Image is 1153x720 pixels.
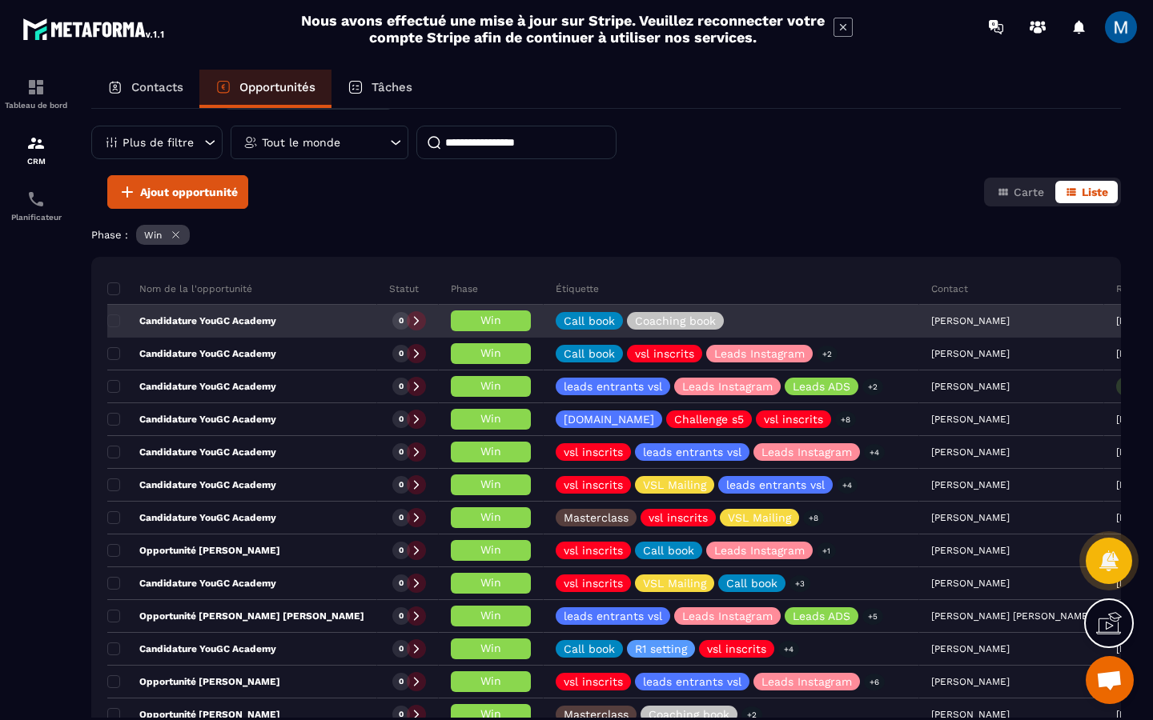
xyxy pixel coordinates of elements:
[26,190,46,209] img: scheduler
[682,381,773,392] p: Leads Instagram
[728,512,791,523] p: VSL Mailing
[107,282,252,295] p: Nom de la l'opportunité
[300,12,826,46] h2: Nous avons effectué une mise à jour sur Stripe. Veuillez reconnecter votre compte Stripe afin de ...
[480,412,501,425] span: Win
[4,66,68,122] a: formationformationTableau de bord
[399,643,404,654] p: 0
[107,675,280,688] p: Opportunité [PERSON_NAME]
[726,479,825,490] p: leads entrants vsl
[107,380,276,393] p: Candidature YouGC Academy
[682,610,773,622] p: Leads Instagram
[131,80,183,94] p: Contacts
[26,134,46,153] img: formation
[837,477,858,494] p: +4
[107,314,276,327] p: Candidature YouGC Academy
[480,478,501,490] span: Win
[480,576,501,589] span: Win
[480,642,501,654] span: Win
[1055,181,1118,203] button: Liste
[107,544,280,557] p: Opportunité [PERSON_NAME]
[107,347,276,360] p: Candidature YouGC Academy
[140,184,238,200] span: Ajout opportunité
[399,676,404,687] p: 0
[480,609,501,622] span: Win
[91,70,199,108] a: Contacts
[564,676,623,687] p: vsl inscrits
[480,543,501,556] span: Win
[480,445,501,458] span: Win
[389,282,419,295] p: Statut
[793,610,850,622] p: Leads ADS
[480,510,501,523] span: Win
[4,157,68,166] p: CRM
[372,80,412,94] p: Tâches
[480,707,501,720] span: Win
[1086,656,1134,704] a: Ouvrir le chat
[564,315,615,326] p: Call book
[789,575,810,592] p: +3
[714,348,805,359] p: Leads Instagram
[643,676,741,687] p: leads entrants vsl
[862,378,883,395] p: +2
[399,479,404,490] p: 0
[107,610,364,622] p: Opportunité [PERSON_NAME] [PERSON_NAME]
[817,346,838,362] p: +2
[4,122,68,178] a: formationformationCRM
[674,414,744,425] p: Challenge s5
[817,542,836,559] p: +1
[564,578,623,589] p: vsl inscrits
[635,643,687,654] p: R1 setting
[480,346,501,359] span: Win
[635,315,716,326] p: Coaching book
[399,545,404,556] p: 0
[399,610,404,622] p: 0
[564,446,623,458] p: vsl inscrits
[262,137,340,148] p: Tout le monde
[144,230,162,241] p: Win
[761,446,852,458] p: Leads Instagram
[4,213,68,222] p: Planificateur
[4,178,68,234] a: schedulerschedulerPlanificateur
[4,101,68,110] p: Tableau de bord
[26,78,46,97] img: formation
[556,282,599,295] p: Étiquette
[635,348,694,359] p: vsl inscrits
[564,610,662,622] p: leads entrants vsl
[726,578,777,589] p: Call book
[399,446,404,458] p: 0
[714,545,805,556] p: Leads Instagram
[399,315,404,326] p: 0
[22,14,167,43] img: logo
[123,137,194,148] p: Plus de filtre
[451,282,478,295] p: Phase
[803,510,824,526] p: +8
[931,282,968,295] p: Contact
[778,641,799,658] p: +4
[649,709,729,720] p: Coaching book
[91,229,128,241] p: Phase :
[239,80,315,94] p: Opportunités
[480,379,501,392] span: Win
[564,709,629,720] p: Masterclass
[707,643,766,654] p: vsl inscrits
[107,413,276,426] p: Candidature YouGC Academy
[643,545,694,556] p: Call book
[564,414,654,425] p: [DOMAIN_NAME]
[564,348,615,359] p: Call book
[564,479,623,490] p: vsl inscrits
[564,512,629,523] p: Masterclass
[761,676,852,687] p: Leads Instagram
[107,175,248,209] button: Ajout opportunité
[399,578,404,589] p: 0
[399,709,404,720] p: 0
[987,181,1054,203] button: Carte
[1082,186,1108,198] span: Liste
[835,411,856,428] p: +8
[643,578,706,589] p: VSL Mailing
[107,577,276,590] p: Candidature YouGC Academy
[1014,186,1044,198] span: Carte
[864,674,885,690] p: +6
[107,511,276,524] p: Candidature YouGC Academy
[107,446,276,458] p: Candidature YouGC Academy
[399,512,404,523] p: 0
